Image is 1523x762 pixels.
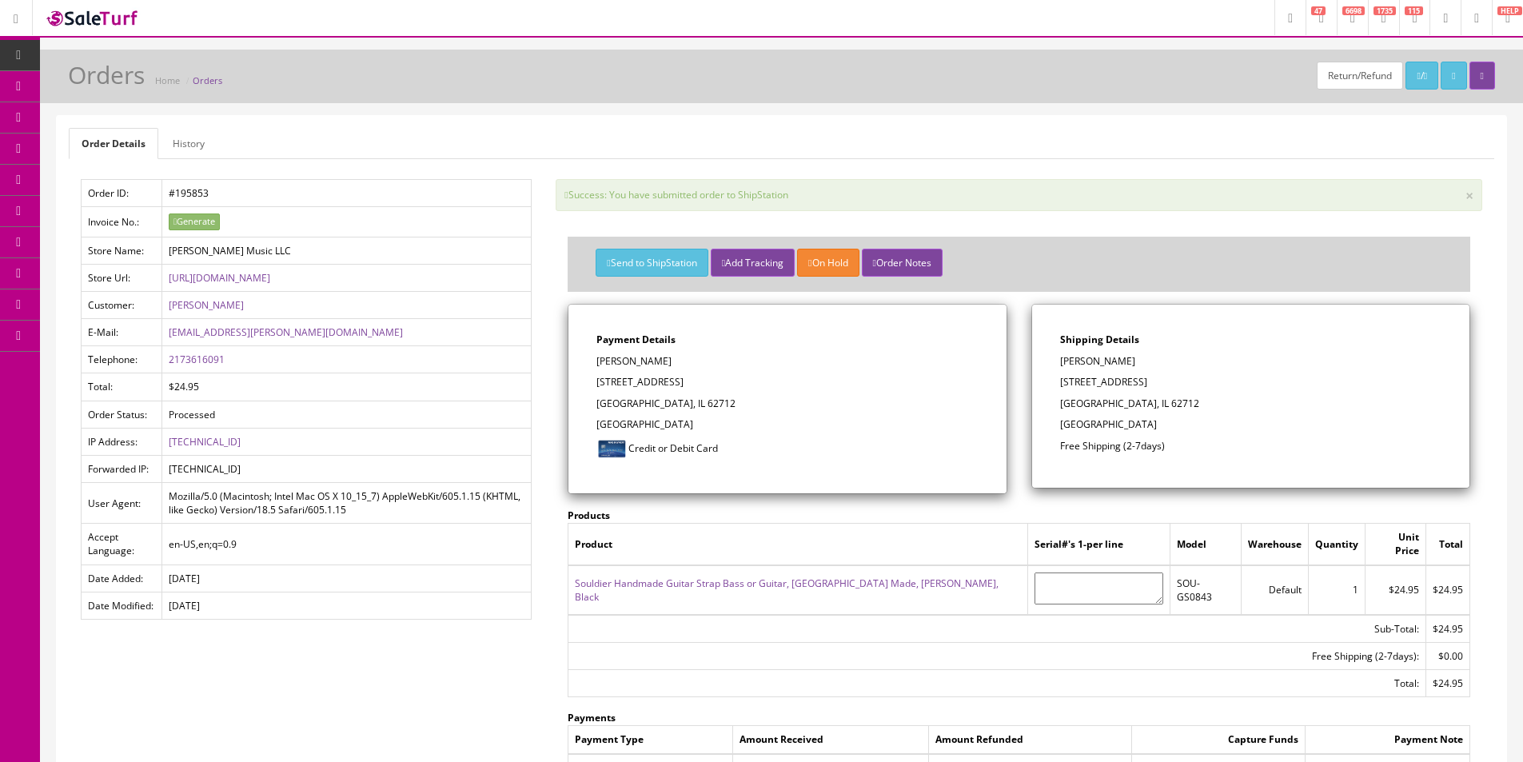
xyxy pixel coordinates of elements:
[82,592,162,619] td: Date Modified:
[1170,524,1242,565] td: Model
[82,401,162,428] td: Order Status:
[1060,417,1441,432] p: [GEOGRAPHIC_DATA]
[1425,670,1469,697] td: $24.95
[162,401,532,428] td: Processed
[155,74,180,86] a: Home
[169,271,270,285] a: [URL][DOMAIN_NAME]
[1425,524,1469,565] td: Total
[1465,188,1473,202] button: ×
[928,726,1131,754] td: Amount Refunded
[162,373,532,401] td: $24.95
[82,428,162,455] td: IP Address:
[1309,524,1366,565] td: Quantity
[169,325,403,339] a: [EMAIL_ADDRESS][PERSON_NAME][DOMAIN_NAME]
[169,298,244,312] a: [PERSON_NAME]
[69,128,158,159] a: Order Details
[1425,565,1469,615] td: $24.95
[82,373,162,401] td: Total:
[575,576,999,604] a: Souldier Handmade Guitar Strap Bass or Guitar, [GEOGRAPHIC_DATA] Made, [PERSON_NAME], Black
[82,237,162,264] td: Store Name:
[1366,524,1426,565] td: Unit Price
[596,375,978,389] p: [STREET_ADDRESS]
[1366,565,1426,615] td: $24.95
[596,249,708,277] button: Send to ShipStation
[82,207,162,237] td: Invoice No.:
[82,319,162,346] td: E-Mail:
[711,249,795,277] button: Add Tracking
[862,249,943,277] button: Order Notes
[596,354,978,369] p: [PERSON_NAME]
[1373,6,1396,15] span: 1735
[1060,375,1441,389] p: [STREET_ADDRESS]
[169,353,225,366] a: 2173616091
[162,455,532,482] td: [TECHNICAL_ID]
[568,711,616,724] strong: Payments
[596,417,978,432] p: [GEOGRAPHIC_DATA]
[82,264,162,291] td: Store Url:
[1317,62,1403,90] a: Return/Refund
[1170,565,1242,615] td: SOU-GS0843
[82,346,162,373] td: Telephone:
[1060,439,1441,453] p: Free Shipping (2-7days)
[1342,6,1365,15] span: 6698
[568,615,1426,643] td: Sub-Total:
[1497,6,1522,15] span: HELP
[162,237,532,264] td: [PERSON_NAME] Music LLC
[1060,333,1139,346] strong: Shipping Details
[82,565,162,592] td: Date Added:
[596,397,978,411] p: [GEOGRAPHIC_DATA], IL 62712
[1060,354,1441,369] p: [PERSON_NAME]
[1311,6,1326,15] span: 47
[733,726,928,754] td: Amount Received
[596,333,676,346] strong: Payment Details
[162,524,532,565] td: en-US,en;q=0.9
[1242,524,1309,565] td: Warehouse
[1060,397,1441,411] p: [GEOGRAPHIC_DATA], IL 62712
[1405,62,1438,90] a: /
[82,180,162,207] td: Order ID:
[45,7,141,29] img: SaleTurf
[568,726,733,754] td: Payment Type
[1027,524,1170,565] td: Serial#'s 1-per line
[162,565,532,592] td: [DATE]
[596,439,628,459] img: Credit Card
[568,509,610,522] strong: Products
[1131,726,1305,754] td: Capture Funds
[82,455,162,482] td: Forwarded IP:
[162,483,532,524] td: Mozilla/5.0 (Macintosh; Intel Mac OS X 10_15_7) AppleWebKit/605.1.15 (KHTML, like Gecko) Version/...
[1425,615,1469,643] td: $24.95
[797,249,859,277] button: On Hold
[596,439,978,459] p: Credit or Debit Card
[82,524,162,565] td: Accept Language:
[82,483,162,524] td: User Agent:
[82,292,162,319] td: Customer:
[1309,565,1366,615] td: 1
[169,213,220,230] button: Generate
[568,643,1426,670] td: Free Shipping (2-7days):
[162,592,532,619] td: [DATE]
[1242,565,1309,615] td: Default
[162,180,532,207] td: #195853
[68,62,145,88] h1: Orders
[556,179,1482,211] div: Success: You have submitted order to ShipStation
[160,128,217,159] a: History
[1405,6,1423,15] span: 115
[1305,726,1469,754] td: Payment Note
[193,74,222,86] a: Orders
[1425,643,1469,670] td: $0.00
[568,670,1426,697] td: Total:
[568,524,1027,565] td: Product
[169,435,241,449] a: [TECHNICAL_ID]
